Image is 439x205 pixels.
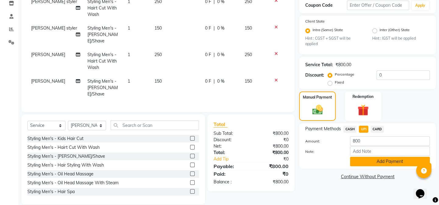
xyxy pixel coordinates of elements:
[27,135,83,142] div: Styling Men's - Kids Hair Cut
[214,121,228,128] span: Total
[154,52,162,57] span: 250
[301,138,345,144] label: Amount:
[350,136,430,146] input: Amount
[380,27,410,34] label: Inter (Other) State
[154,78,162,84] span: 150
[27,153,105,160] div: Styling Men's - [PERSON_NAME]/Shave
[305,36,363,47] small: Hint : CGST + SGST will be applied
[305,62,333,68] div: Service Total:
[31,52,65,57] span: [PERSON_NAME]
[305,72,324,78] div: Discount:
[217,78,225,85] span: 0 %
[309,104,326,116] img: _cash.svg
[209,179,251,185] div: Balance :
[87,78,118,97] span: Styling Men's - [PERSON_NAME]/Shave
[128,78,130,84] span: 1
[214,78,215,85] span: |
[245,52,252,57] span: 250
[128,52,130,57] span: 1
[413,181,433,199] iframe: chat widget
[209,156,258,162] a: Add Tip
[128,25,130,31] span: 1
[251,149,293,156] div: ₹800.00
[251,179,293,185] div: ₹800.00
[251,130,293,137] div: ₹800.00
[27,162,104,168] div: Styling Men's - Hair Styling With Wash
[31,25,77,31] span: [PERSON_NAME] styler
[205,52,211,58] span: 0 F
[354,103,372,117] img: _gift.svg
[209,163,251,170] div: Payable:
[209,130,251,137] div: Sub Total:
[214,25,215,31] span: |
[303,95,332,100] label: Manual Payment
[335,80,344,85] label: Fixed
[209,170,251,178] div: Paid:
[305,2,347,9] div: Coupon Code
[27,144,100,151] div: Styling Men's - Hairt Cut With Wash
[343,126,356,133] span: CASH
[209,137,251,143] div: Discount:
[87,25,118,44] span: Styling Men's - [PERSON_NAME]/Shave
[412,1,429,10] button: Apply
[217,25,225,31] span: 0 %
[305,19,325,24] label: Client State
[352,94,374,99] label: Redemption
[335,62,351,68] div: ₹800.00
[313,27,343,34] label: Intra (Same) State
[305,126,341,132] span: Payment Methods
[350,146,430,156] input: Add Note
[245,78,252,84] span: 150
[209,149,251,156] div: Total:
[217,52,225,58] span: 0 %
[301,149,345,154] label: Note:
[27,180,119,186] div: Styling Men's - Oil Head Massage With Steam
[245,25,252,31] span: 150
[359,126,368,133] span: UPI
[111,120,199,130] input: Search or Scan
[350,157,430,166] button: Add Payment
[27,171,94,177] div: Styling Men's - Oil Head Massage
[251,137,293,143] div: ₹0
[209,143,251,149] div: Net:
[372,36,430,41] small: Hint : IGST will be applied
[214,52,215,58] span: |
[300,174,435,180] a: Continue Without Payment
[27,189,75,195] div: Styling Men's - Hair Spa
[251,170,293,178] div: ₹0
[31,78,65,84] span: [PERSON_NAME]
[251,143,293,149] div: ₹800.00
[371,126,384,133] span: CARD
[87,52,117,70] span: Styling Men's - Hairt Cut With Wash
[205,78,211,85] span: 0 F
[154,25,162,31] span: 150
[335,72,354,77] label: Percentage
[205,25,211,31] span: 0 F
[347,1,409,10] input: Enter Offer / Coupon Code
[251,163,293,170] div: ₹800.00
[258,156,293,162] div: ₹0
